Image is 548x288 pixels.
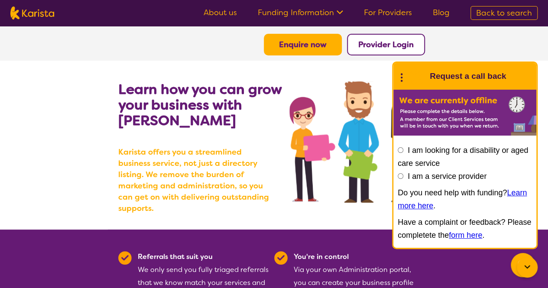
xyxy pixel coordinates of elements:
span: Back to search [476,8,532,18]
img: Tick [118,251,132,265]
img: Karista offline chat form to request call back [393,90,536,136]
a: form here [449,231,482,239]
a: Back to search [470,6,538,20]
img: Karista logo [10,6,54,19]
label: I am a service provider [408,172,486,181]
img: Karista [407,68,425,85]
p: Do you need help with funding? . [398,186,532,212]
b: Karista offers you a streamlined business service, not just a directory listing. We remove the bu... [118,146,274,214]
label: I am looking for a disability or aged care service [398,146,528,168]
a: Enquire now [279,39,327,50]
a: Funding Information [258,7,343,18]
button: Provider Login [347,34,425,55]
b: Learn how you can grow your business with [PERSON_NAME] [118,80,282,129]
button: Enquire now [264,34,342,55]
b: You're in control [294,252,349,261]
b: Referrals that suit you [138,252,213,261]
a: About us [204,7,237,18]
a: For Providers [364,7,412,18]
img: grow your business with Karista [289,81,430,203]
a: Blog [433,7,450,18]
p: Have a complaint or feedback? Please completete the . [398,216,532,242]
button: Channel Menu [511,253,535,277]
a: Provider Login [358,39,414,50]
h1: Request a call back [430,70,506,83]
img: Tick [274,251,288,265]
